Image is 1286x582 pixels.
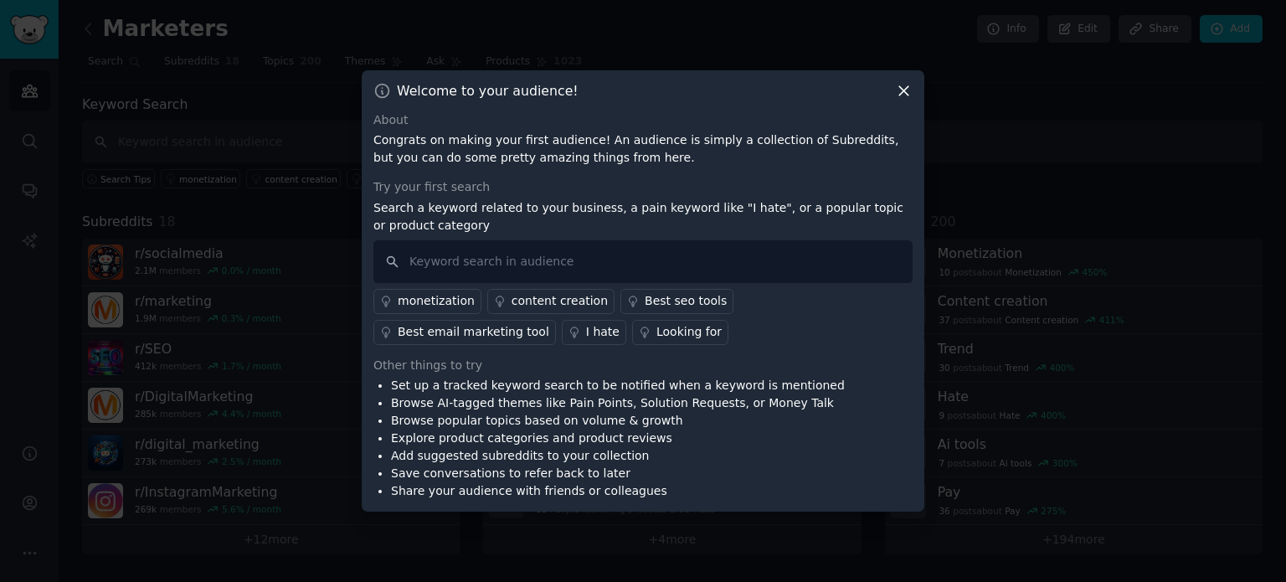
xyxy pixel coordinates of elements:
a: Best seo tools [620,289,733,314]
a: monetization [373,289,481,314]
li: Share your audience with friends or colleagues [391,482,845,500]
li: Add suggested subreddits to your collection [391,447,845,465]
div: Other things to try [373,357,913,374]
a: Looking for [632,320,728,345]
input: Keyword search in audience [373,240,913,283]
p: Congrats on making your first audience! An audience is simply a collection of Subreddits, but you... [373,131,913,167]
li: Save conversations to refer back to later [391,465,845,482]
li: Explore product categories and product reviews [391,430,845,447]
h3: Welcome to your audience! [397,82,579,100]
div: Best email marketing tool [398,323,549,341]
a: Best email marketing tool [373,320,556,345]
li: Browse AI-tagged themes like Pain Points, Solution Requests, or Money Talk [391,394,845,412]
div: About [373,111,913,129]
p: Search a keyword related to your business, a pain keyword like "I hate", or a popular topic or pr... [373,199,913,234]
a: content creation [487,289,615,314]
li: Set up a tracked keyword search to be notified when a keyword is mentioned [391,377,845,394]
div: Best seo tools [645,292,727,310]
div: Try your first search [373,178,913,196]
div: monetization [398,292,475,310]
div: I hate [586,323,620,341]
a: I hate [562,320,626,345]
div: Looking for [656,323,722,341]
div: content creation [512,292,608,310]
li: Browse popular topics based on volume & growth [391,412,845,430]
